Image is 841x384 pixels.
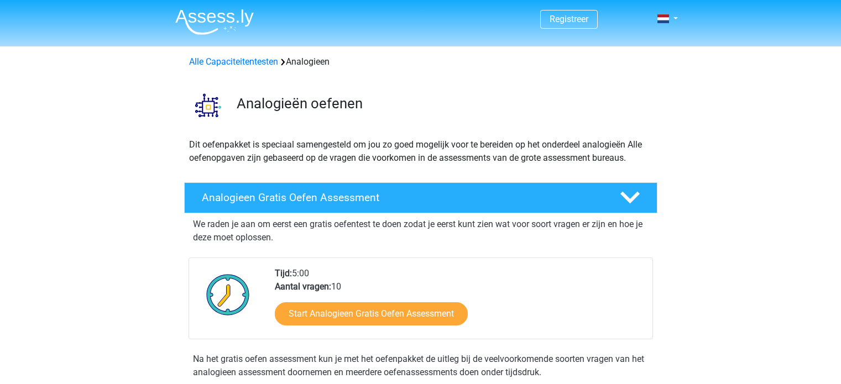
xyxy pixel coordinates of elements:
div: Analogieen [185,55,657,69]
h4: Analogieen Gratis Oefen Assessment [202,191,602,204]
a: Alle Capaciteitentesten [189,56,278,67]
img: Klok [200,267,256,322]
b: Aantal vragen: [275,281,331,292]
a: Registreer [550,14,588,24]
div: 5:00 10 [267,267,652,339]
a: Start Analogieen Gratis Oefen Assessment [275,302,468,325]
img: analogieen [185,82,232,129]
h3: Analogieën oefenen [237,95,649,112]
img: Assessly [175,9,254,35]
a: Analogieen Gratis Oefen Assessment [180,182,662,213]
div: Na het gratis oefen assessment kun je met het oefenpakket de uitleg bij de veelvoorkomende soorte... [189,353,653,379]
b: Tijd: [275,268,292,278]
p: We raden je aan om eerst een gratis oefentest te doen zodat je eerst kunt zien wat voor soort vra... [193,218,649,244]
p: Dit oefenpakket is speciaal samengesteld om jou zo goed mogelijk voor te bereiden op het onderdee... [189,138,652,165]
